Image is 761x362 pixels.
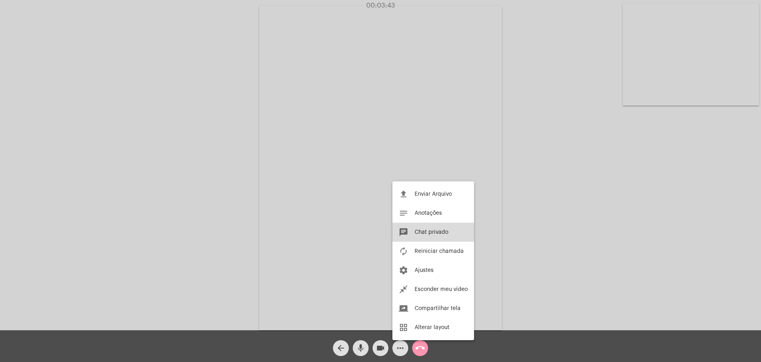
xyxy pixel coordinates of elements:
[415,268,434,273] span: Ajustes
[399,246,408,256] mat-icon: autorenew
[415,191,452,197] span: Enviar Arquivo
[399,208,408,218] mat-icon: notes
[399,266,408,275] mat-icon: settings
[399,189,408,199] mat-icon: file_upload
[399,323,408,332] mat-icon: grid_view
[415,287,468,292] span: Esconder meu vídeo
[399,285,408,294] mat-icon: close_fullscreen
[415,248,464,254] span: Reiniciar chamada
[415,210,442,216] span: Anotações
[399,227,408,237] mat-icon: chat
[415,229,448,235] span: Chat privado
[415,325,449,330] span: Alterar layout
[415,306,461,311] span: Compartilhar tela
[399,304,408,313] mat-icon: screen_share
